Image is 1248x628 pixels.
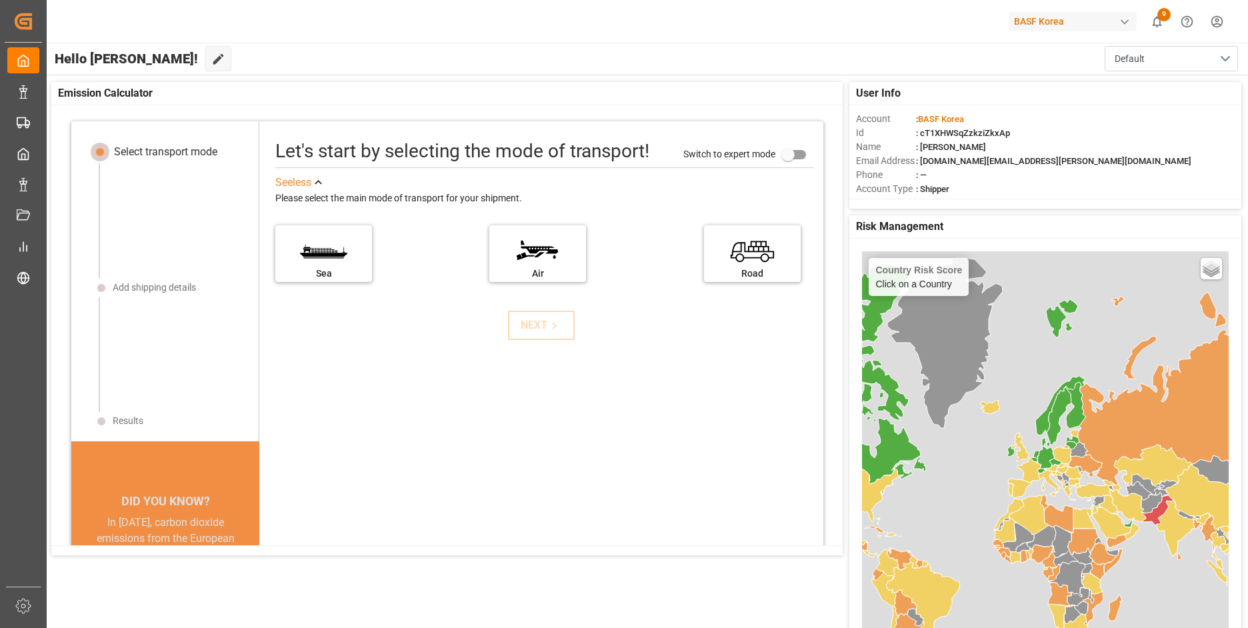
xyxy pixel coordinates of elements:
[275,191,814,207] div: Please select the main mode of transport for your shipment.
[1115,52,1145,66] span: Default
[711,267,794,281] div: Road
[55,46,198,71] span: Hello [PERSON_NAME]!
[856,168,916,182] span: Phone
[241,515,259,611] button: next slide / item
[113,281,196,295] div: Add shipping details
[1009,12,1137,31] div: BASF Korea
[1201,258,1222,279] a: Layers
[856,85,901,101] span: User Info
[1172,7,1202,37] button: Help Center
[71,515,90,611] button: previous slide / item
[521,317,561,333] div: NEXT
[496,267,579,281] div: Air
[114,144,217,160] div: Select transport mode
[918,114,964,124] span: BASF Korea
[508,311,575,340] button: NEXT
[856,126,916,140] span: Id
[875,265,962,275] h4: Country Risk Score
[916,170,927,180] span: : —
[683,149,775,159] span: Switch to expert mode
[1142,7,1172,37] button: show 9 new notifications
[1105,46,1238,71] button: open menu
[916,114,964,124] span: :
[916,128,1010,138] span: : cT1XHWSqZzkziZkxAp
[916,184,949,194] span: : Shipper
[856,219,943,235] span: Risk Management
[58,85,153,101] span: Emission Calculator
[856,112,916,126] span: Account
[875,265,962,289] div: Click on a Country
[856,154,916,168] span: Email Address
[282,267,365,281] div: Sea
[916,156,1191,166] span: : [DOMAIN_NAME][EMAIL_ADDRESS][PERSON_NAME][DOMAIN_NAME]
[1157,8,1171,21] span: 9
[856,182,916,196] span: Account Type
[87,515,243,579] div: In [DATE], carbon dioxide emissions from the European Union's transport sector reached 982 millio...
[916,142,986,152] span: : [PERSON_NAME]
[856,140,916,154] span: Name
[113,414,143,428] div: Results
[1009,9,1142,34] button: BASF Korea
[71,487,259,515] div: DID YOU KNOW?
[275,175,311,191] div: See less
[275,137,649,165] div: Let's start by selecting the mode of transport!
